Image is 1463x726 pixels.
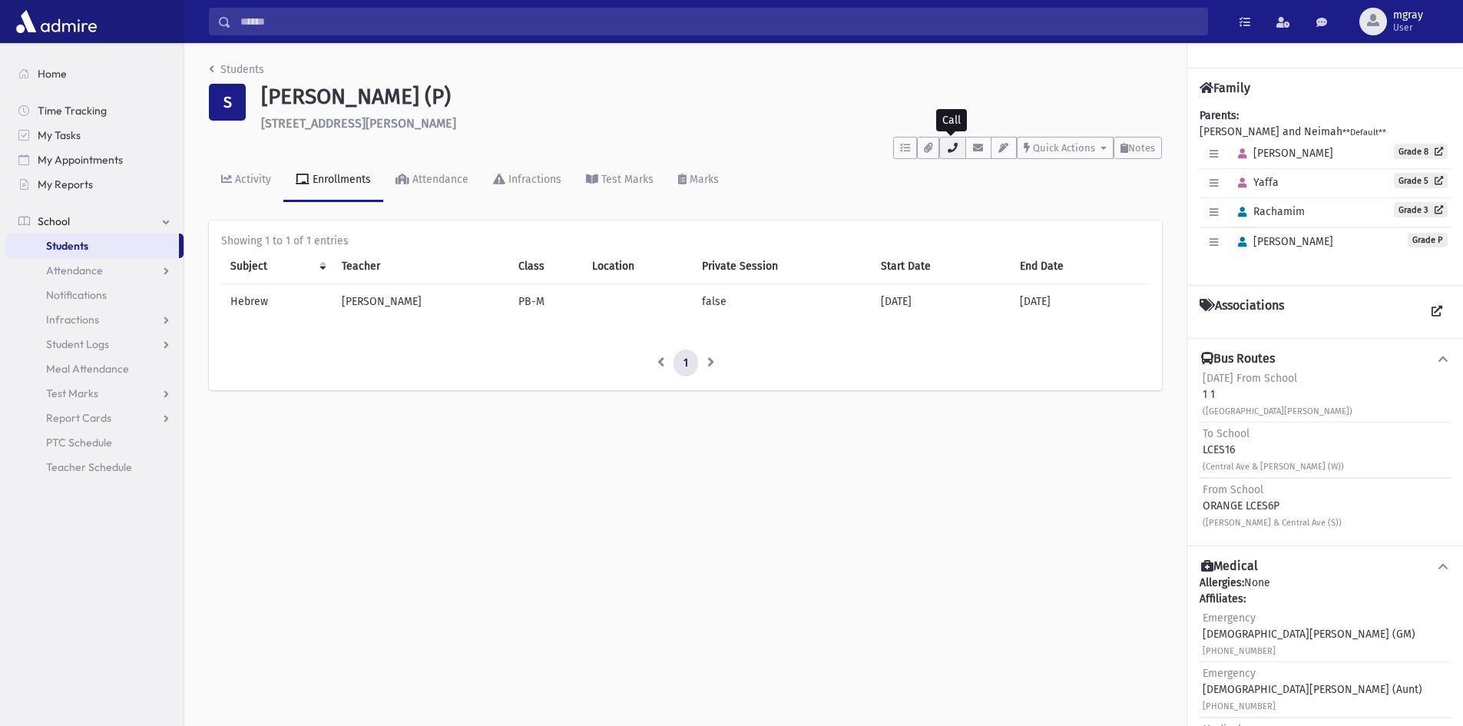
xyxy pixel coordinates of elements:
td: PB-M [509,283,584,319]
div: Infractions [505,173,561,186]
span: Rachamim [1231,205,1305,218]
a: Time Tracking [6,98,184,123]
span: Yaffa [1231,176,1279,189]
img: AdmirePro [12,6,101,37]
div: ORANGE LCES6P [1203,482,1342,530]
span: School [38,214,70,228]
a: Grade 5 [1394,173,1448,188]
span: To School [1203,427,1250,440]
span: Notifications [46,288,107,302]
a: Marks [666,159,731,202]
th: Class [509,249,584,284]
small: [PHONE_NUMBER] [1203,646,1276,656]
b: Allergies: [1200,576,1244,589]
span: From School [1203,483,1263,496]
span: Student Logs [46,337,109,351]
div: S [209,84,246,121]
div: Activity [232,173,271,186]
input: Search [231,8,1207,35]
span: My Reports [38,177,93,191]
span: My Appointments [38,153,123,167]
b: Affiliates: [1200,592,1246,605]
a: My Appointments [6,148,184,172]
a: Report Cards [6,406,184,430]
div: 1 1 [1203,370,1352,419]
div: Showing 1 to 1 of 1 entries [221,233,1150,249]
td: Hebrew [221,283,333,319]
span: PTC Schedule [46,436,112,449]
span: Time Tracking [38,104,107,118]
button: Bus Routes [1200,351,1451,367]
span: Quick Actions [1033,142,1095,154]
div: [DEMOGRAPHIC_DATA][PERSON_NAME] (GM) [1203,610,1415,658]
h6: [STREET_ADDRESS][PERSON_NAME] [261,116,1162,131]
a: Home [6,61,184,86]
span: [PERSON_NAME] [1231,147,1333,160]
th: Start Date [872,249,1010,284]
small: ([GEOGRAPHIC_DATA][PERSON_NAME]) [1203,406,1352,416]
td: [DATE] [1011,283,1150,319]
span: Test Marks [46,386,98,400]
span: [DATE] From School [1203,372,1297,385]
a: Notifications [6,283,184,307]
span: Emergency [1203,612,1256,625]
h4: Associations [1200,298,1284,326]
h1: [PERSON_NAME] (P) [261,84,1162,110]
a: Attendance [6,258,184,283]
a: Infractions [6,307,184,332]
td: false [693,283,872,319]
span: [PERSON_NAME] [1231,235,1333,248]
span: mgray [1393,9,1423,22]
button: Notes [1114,137,1162,159]
td: [DATE] [872,283,1010,319]
a: Meal Attendance [6,356,184,381]
a: 1 [674,350,698,377]
div: LCES16 [1203,426,1344,474]
a: Enrollments [283,159,383,202]
small: ([PERSON_NAME] & Central Ave (S)) [1203,518,1342,528]
b: Parents: [1200,109,1239,122]
a: Students [6,234,179,258]
div: Call [936,109,967,131]
a: Students [209,63,264,76]
span: Students [46,239,88,253]
span: Attendance [46,264,103,277]
button: Quick Actions [1017,137,1114,159]
div: Attendance [409,173,468,186]
a: Attendance [383,159,481,202]
a: Test Marks [6,381,184,406]
th: End Date [1011,249,1150,284]
a: Grade 8 [1394,144,1448,159]
a: Student Logs [6,332,184,356]
small: (Central Ave & [PERSON_NAME] (W)) [1203,462,1344,472]
span: Home [38,67,67,81]
a: Teacher Schedule [6,455,184,479]
th: Location [583,249,693,284]
span: My Tasks [38,128,81,142]
nav: breadcrumb [209,61,264,84]
div: Enrollments [309,173,371,186]
a: Activity [209,159,283,202]
button: Medical [1200,559,1451,575]
span: Notes [1128,142,1155,154]
th: Subject [221,249,333,284]
span: Infractions [46,313,99,327]
span: Grade P [1408,233,1448,247]
h4: Medical [1201,559,1258,575]
span: Report Cards [46,411,111,425]
span: Teacher Schedule [46,460,132,474]
a: PTC Schedule [6,430,184,455]
a: View all Associations [1423,298,1451,326]
div: Marks [687,173,719,186]
a: Infractions [481,159,574,202]
th: Private Session [693,249,872,284]
a: School [6,209,184,234]
span: Emergency [1203,667,1256,680]
div: Test Marks [598,173,654,186]
h4: Bus Routes [1201,351,1275,367]
span: Meal Attendance [46,362,129,376]
span: User [1393,22,1423,34]
th: Teacher [333,249,509,284]
a: Grade 3 [1394,202,1448,217]
a: My Tasks [6,123,184,148]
